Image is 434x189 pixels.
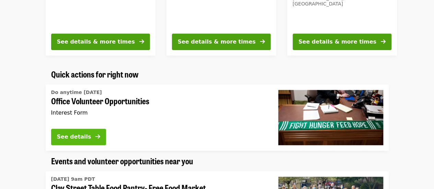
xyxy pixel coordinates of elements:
[46,84,389,150] a: See details for "Office Volunteer Opportunities"
[51,176,95,183] time: [DATE] 9am PDT
[57,38,135,46] div: See details & more times
[260,38,265,45] i: arrow-right icon
[139,38,144,45] i: arrow-right icon
[178,38,256,46] div: See details & more times
[381,38,386,45] i: arrow-right icon
[298,38,376,46] div: See details & more times
[57,133,91,141] div: See details
[51,90,102,95] span: Do anytime [DATE]
[293,34,391,50] button: See details & more times
[51,155,193,167] span: Events and volunteer opportunities near you
[51,96,267,106] span: Office Volunteer Opportunities
[95,133,100,140] i: arrow-right icon
[51,34,150,50] button: See details & more times
[172,34,271,50] button: See details & more times
[278,90,383,145] img: Office Volunteer Opportunities organized by Oregon Food Bank
[51,109,88,116] span: Interest Form
[51,68,139,80] span: Quick actions for right now
[51,129,106,145] button: See details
